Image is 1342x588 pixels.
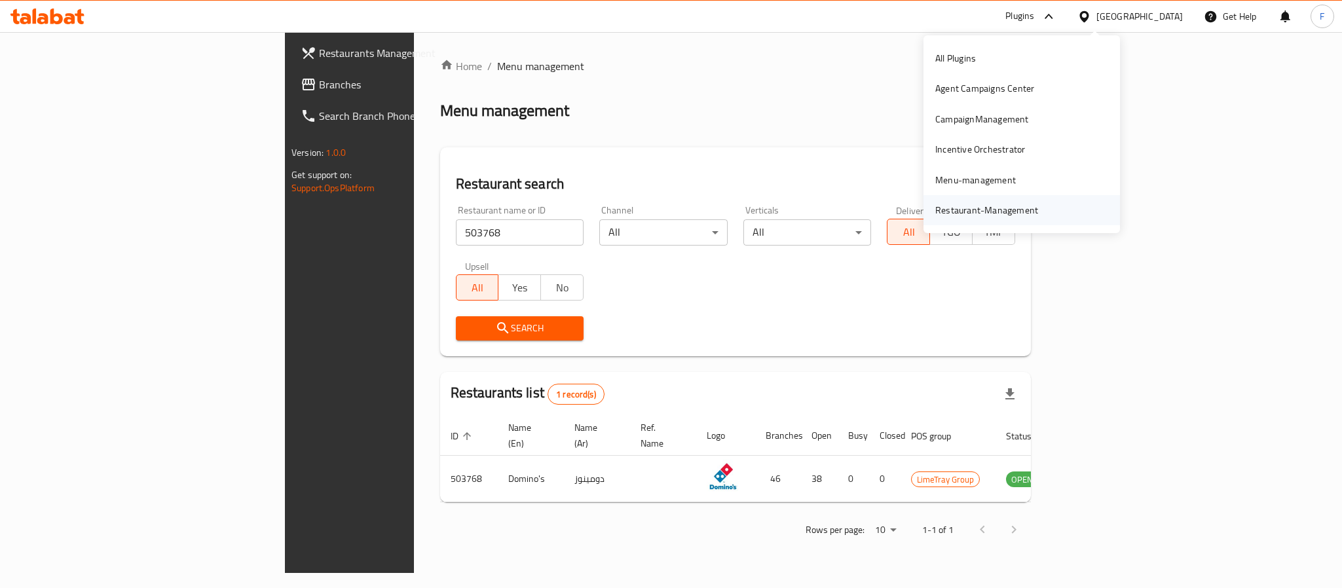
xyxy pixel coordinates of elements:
[869,456,901,502] td: 0
[755,456,801,502] td: 46
[451,428,475,444] span: ID
[1006,472,1038,487] span: OPEN
[978,223,1010,242] span: TMP
[440,100,569,121] h2: Menu management
[456,174,1015,194] h2: Restaurant search
[497,58,584,74] span: Menu management
[440,58,1031,74] nav: breadcrumb
[466,320,574,337] span: Search
[1006,471,1038,487] div: OPEN
[326,144,346,161] span: 1.0.0
[743,219,872,246] div: All
[498,274,541,301] button: Yes
[935,112,1029,126] div: CampaignManagement
[870,521,901,540] div: Rows per page:
[456,274,499,301] button: All
[291,144,324,161] span: Version:
[319,45,498,61] span: Restaurants Management
[801,456,838,502] td: 38
[540,274,584,301] button: No
[548,388,604,401] span: 1 record(s)
[1006,428,1049,444] span: Status
[574,420,614,451] span: Name (Ar)
[707,460,739,492] img: Domino's
[508,420,548,451] span: Name (En)
[893,223,925,242] span: All
[935,81,1034,96] div: Agent Campaigns Center
[1096,9,1183,24] div: [GEOGRAPHIC_DATA]
[290,100,509,132] a: Search Branch Phone
[440,416,1109,502] table: enhanced table
[546,278,578,297] span: No
[1005,9,1034,24] div: Plugins
[290,69,509,100] a: Branches
[935,223,967,242] span: TGO
[935,203,1038,217] div: Restaurant-Management
[911,428,968,444] span: POS group
[896,206,929,215] label: Delivery
[599,219,728,246] div: All
[290,37,509,69] a: Restaurants Management
[801,416,838,456] th: Open
[319,108,498,124] span: Search Branch Phone
[935,51,976,65] div: All Plugins
[755,416,801,456] th: Branches
[935,173,1016,187] div: Menu-management
[806,522,865,538] p: Rows per page:
[451,383,605,405] h2: Restaurants list
[462,278,494,297] span: All
[456,316,584,340] button: Search
[935,142,1025,156] div: Incentive Orchestrator
[564,456,630,502] td: دومينوز
[922,522,954,538] p: 1-1 of 1
[291,166,352,183] span: Get support on:
[869,416,901,456] th: Closed
[641,420,680,451] span: Ref. Name
[456,219,584,246] input: Search for restaurant name or ID..
[1320,9,1324,24] span: F
[838,456,869,502] td: 0
[994,378,1026,410] div: Export file
[838,416,869,456] th: Busy
[319,77,498,92] span: Branches
[504,278,536,297] span: Yes
[548,384,605,405] div: Total records count
[912,472,979,487] span: LimeTray Group
[498,456,564,502] td: Domino's
[696,416,755,456] th: Logo
[887,219,930,245] button: All
[291,179,375,196] a: Support.OpsPlatform
[465,261,489,270] label: Upsell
